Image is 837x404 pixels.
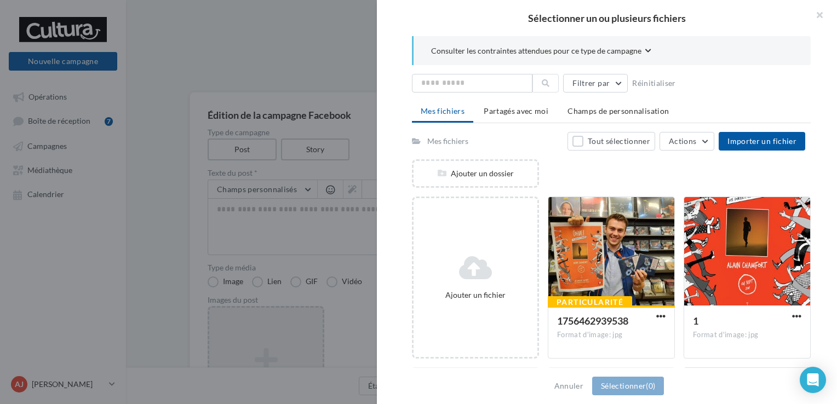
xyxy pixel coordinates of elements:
button: Consulter les contraintes attendues pour ce type de campagne [431,45,651,59]
div: Particularité [548,296,632,308]
button: Tout sélectionner [567,132,655,151]
button: Importer un fichier [719,132,805,151]
span: Mes fichiers [421,106,465,116]
span: Champs de personnalisation [567,106,669,116]
span: (0) [646,381,655,390]
button: Réinitialiser [628,77,680,90]
button: Filtrer par [563,74,628,93]
div: Open Intercom Messenger [800,367,826,393]
span: Partagés avec moi [484,106,548,116]
button: Annuler [550,379,588,393]
button: Actions [660,132,714,151]
button: Sélectionner(0) [592,377,664,395]
div: Mes fichiers [427,136,468,147]
h2: Sélectionner un ou plusieurs fichiers [394,13,819,23]
div: Format d'image: jpg [693,330,801,340]
span: 1756462939538 [557,315,628,327]
div: Ajouter un dossier [414,168,537,179]
div: Ajouter un fichier [418,290,533,301]
span: Consulter les contraintes attendues pour ce type de campagne [431,45,641,56]
span: Importer un fichier [727,136,796,146]
span: Actions [669,136,696,146]
div: Format d'image: jpg [557,330,666,340]
span: 1 [693,315,698,327]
